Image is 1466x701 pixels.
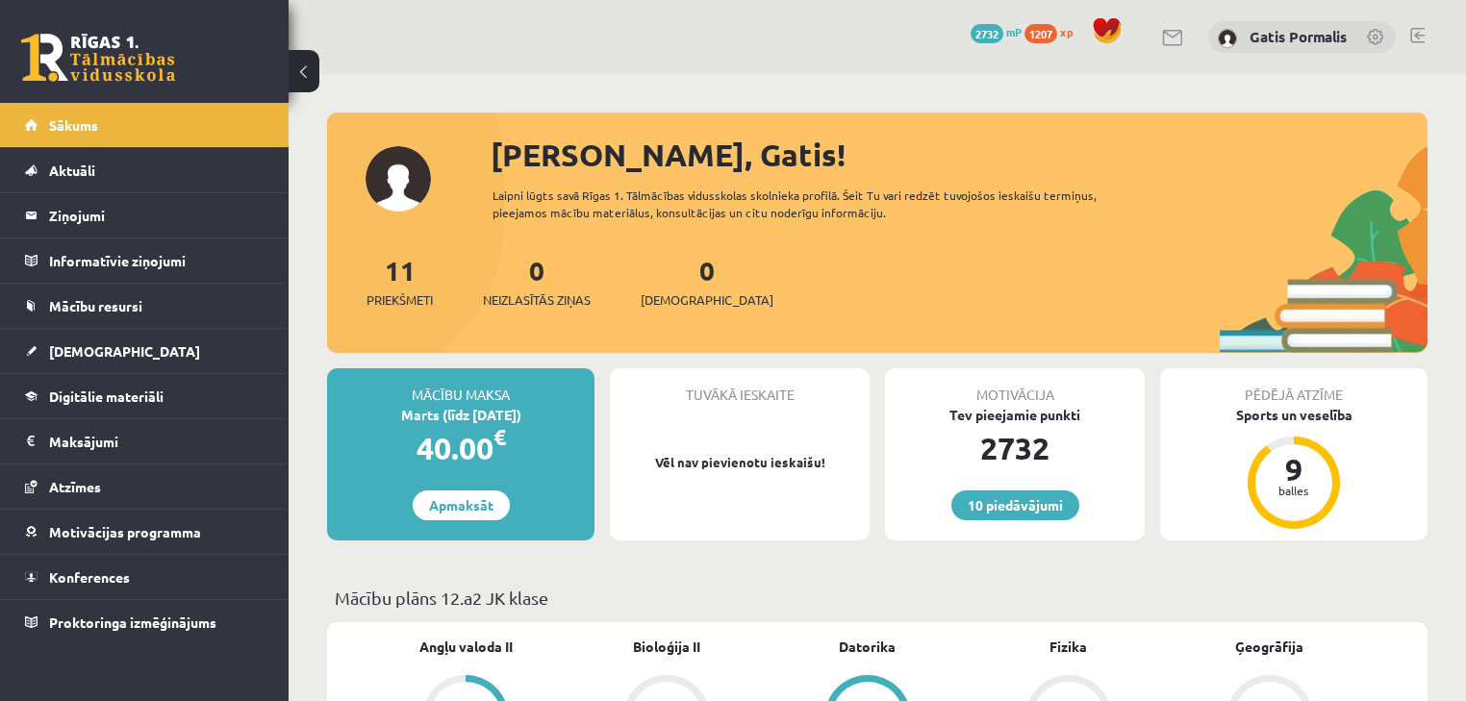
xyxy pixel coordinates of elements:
span: Aktuāli [49,162,95,179]
span: Proktoringa izmēģinājums [49,613,216,631]
div: Sports un veselība [1160,405,1428,425]
a: Gatis Pormalis [1250,27,1347,46]
span: Sākums [49,116,98,134]
span: Digitālie materiāli [49,388,164,405]
span: Atzīmes [49,478,101,495]
div: Motivācija [885,368,1145,405]
div: 2732 [885,425,1145,471]
span: Neizlasītās ziņas [483,290,591,310]
a: Ģeogrāfija [1235,637,1303,657]
legend: Maksājumi [49,419,265,463]
a: Rīgas 1. Tālmācības vidusskola [21,34,175,82]
a: 0Neizlasītās ziņas [483,253,591,310]
a: Informatīvie ziņojumi [25,238,265,283]
a: 11Priekšmeti [366,253,433,310]
span: Mācību resursi [49,297,142,314]
a: Mācību resursi [25,284,265,328]
a: 0[DEMOGRAPHIC_DATA] [641,253,773,310]
a: Fizika [1049,637,1087,657]
span: xp [1060,24,1073,39]
a: Ziņojumi [25,193,265,238]
a: Bioloģija II [633,637,700,657]
img: Gatis Pormalis [1218,29,1237,48]
span: mP [1006,24,1022,39]
div: 40.00 [327,425,594,471]
div: Pēdējā atzīme [1160,368,1428,405]
span: Motivācijas programma [49,523,201,540]
div: 9 [1265,454,1323,485]
a: Sākums [25,103,265,147]
a: 1207 xp [1024,24,1082,39]
div: balles [1265,485,1323,496]
span: [DEMOGRAPHIC_DATA] [641,290,773,310]
div: Laipni lūgts savā Rīgas 1. Tālmācības vidusskolas skolnieka profilā. Šeit Tu vari redzēt tuvojošo... [493,187,1152,221]
a: Motivācijas programma [25,510,265,554]
a: 2732 mP [971,24,1022,39]
div: Mācību maksa [327,368,594,405]
a: Angļu valoda II [419,637,513,657]
span: Priekšmeti [366,290,433,310]
p: Vēl nav pievienotu ieskaišu! [619,453,860,472]
span: Konferences [49,568,130,586]
legend: Ziņojumi [49,193,265,238]
span: 1207 [1024,24,1057,43]
a: Proktoringa izmēģinājums [25,600,265,644]
span: 2732 [971,24,1003,43]
div: Marts (līdz [DATE]) [327,405,594,425]
a: Digitālie materiāli [25,374,265,418]
a: 10 piedāvājumi [951,490,1079,520]
div: Tuvākā ieskaite [610,368,870,405]
span: € [493,423,506,451]
a: Apmaksāt [413,490,510,520]
a: Atzīmes [25,464,265,509]
span: [DEMOGRAPHIC_DATA] [49,342,200,360]
a: Datorika [839,637,896,657]
div: [PERSON_NAME], Gatis! [491,132,1428,178]
p: Mācību plāns 12.a2 JK klase [335,585,1420,611]
a: Aktuāli [25,148,265,192]
a: Konferences [25,555,265,599]
a: [DEMOGRAPHIC_DATA] [25,329,265,373]
legend: Informatīvie ziņojumi [49,238,265,283]
a: Maksājumi [25,419,265,463]
a: Sports un veselība 9 balles [1160,405,1428,532]
div: Tev pieejamie punkti [885,405,1145,425]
